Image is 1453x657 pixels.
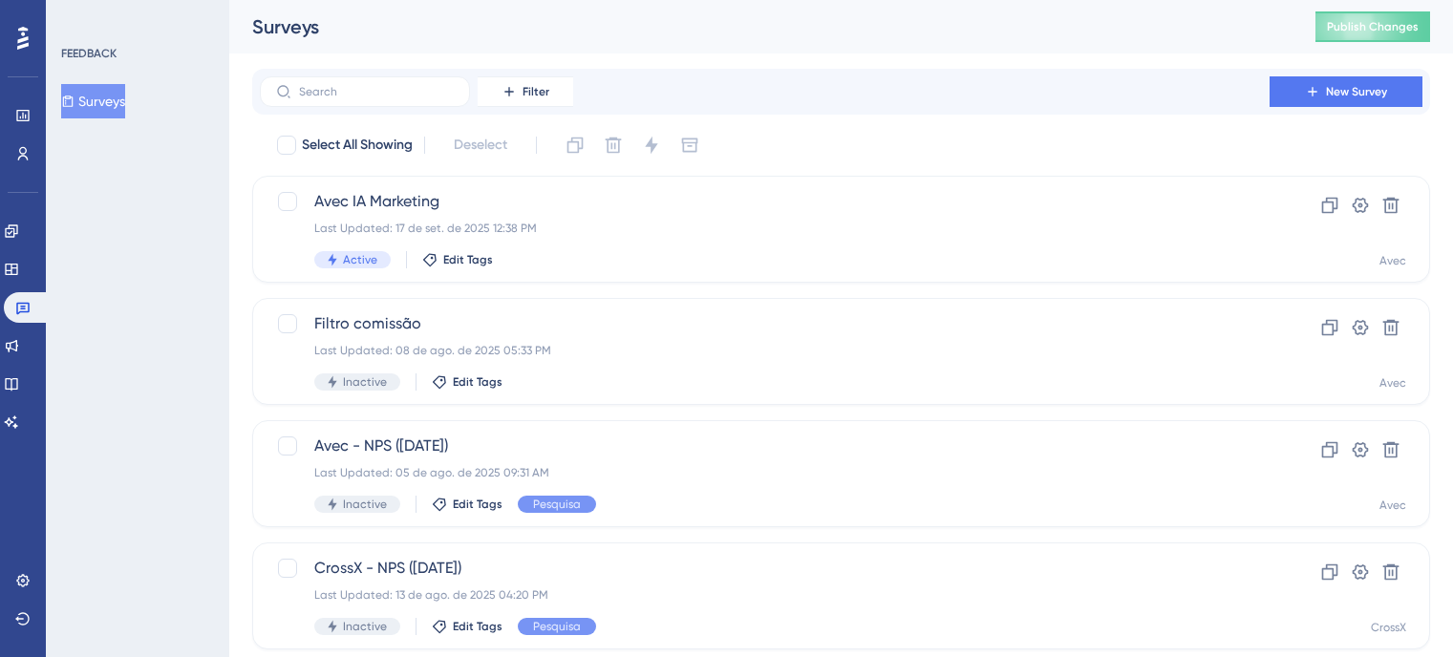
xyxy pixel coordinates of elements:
[314,312,1215,335] span: Filtro comissão
[61,46,117,61] div: FEEDBACK
[1315,11,1430,42] button: Publish Changes
[432,497,502,512] button: Edit Tags
[533,497,581,512] span: Pesquisa
[453,374,502,390] span: Edit Tags
[1379,498,1406,513] div: Avec
[437,128,524,162] button: Deselect
[454,134,507,157] span: Deselect
[1327,19,1419,34] span: Publish Changes
[299,85,454,98] input: Search
[453,619,502,634] span: Edit Tags
[478,76,573,107] button: Filter
[314,343,1215,358] div: Last Updated: 08 de ago. de 2025 05:33 PM
[343,497,387,512] span: Inactive
[302,134,413,157] span: Select All Showing
[1379,253,1406,268] div: Avec
[314,465,1215,480] div: Last Updated: 05 de ago. de 2025 09:31 AM
[343,619,387,634] span: Inactive
[1379,375,1406,391] div: Avec
[314,587,1215,603] div: Last Updated: 13 de ago. de 2025 04:20 PM
[1270,76,1422,107] button: New Survey
[252,13,1268,40] div: Surveys
[432,619,502,634] button: Edit Tags
[1371,620,1406,635] div: CrossX
[443,252,493,267] span: Edit Tags
[432,374,502,390] button: Edit Tags
[314,434,1215,457] span: Avec - NPS ([DATE])
[422,252,493,267] button: Edit Tags
[314,557,1215,580] span: CrossX - NPS ([DATE])
[61,84,125,118] button: Surveys
[1326,84,1387,99] span: New Survey
[533,619,581,634] span: Pesquisa
[453,497,502,512] span: Edit Tags
[523,84,549,99] span: Filter
[343,374,387,390] span: Inactive
[314,190,1215,213] span: Avec IA Marketing
[343,252,377,267] span: Active
[314,221,1215,236] div: Last Updated: 17 de set. de 2025 12:38 PM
